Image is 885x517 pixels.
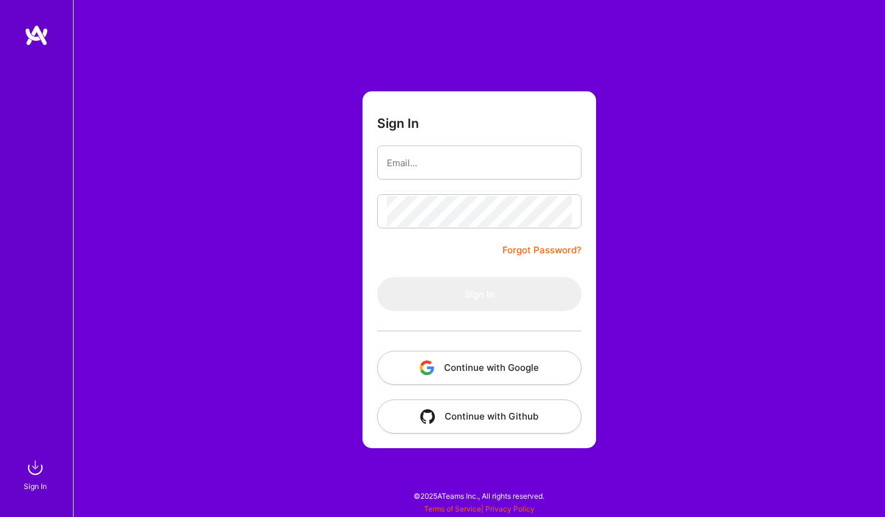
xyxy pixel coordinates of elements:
[424,504,481,513] a: Terms of Service
[24,480,47,493] div: Sign In
[424,504,535,513] span: |
[420,409,435,424] img: icon
[377,116,419,131] h3: Sign In
[377,277,581,311] button: Sign In
[23,455,47,480] img: sign in
[387,147,572,178] input: Email...
[420,360,434,375] img: icon
[502,243,581,258] a: Forgot Password?
[26,455,47,493] a: sign inSign In
[24,24,49,46] img: logo
[377,351,581,385] button: Continue with Google
[485,504,535,513] a: Privacy Policy
[377,399,581,434] button: Continue with Github
[73,480,885,511] div: © 2025 ATeams Inc., All rights reserved.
